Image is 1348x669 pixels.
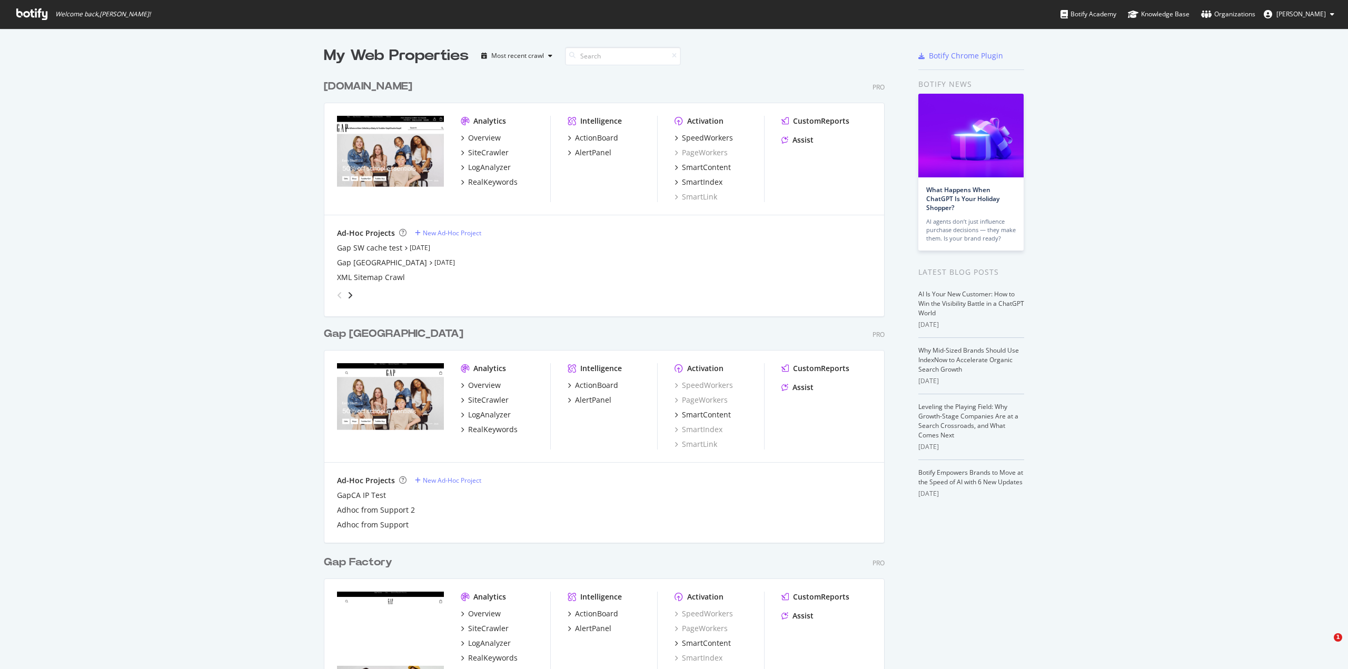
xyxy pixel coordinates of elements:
[337,272,405,283] a: XML Sitemap Crawl
[337,243,402,253] a: Gap SW cache test
[675,424,722,435] a: SmartIndex
[324,555,392,570] div: Gap Factory
[687,116,723,126] div: Activation
[918,489,1024,498] div: [DATE]
[580,592,622,602] div: Intelligence
[337,520,409,530] a: Adhoc from Support
[324,79,417,94] a: [DOMAIN_NAME]
[918,266,1024,278] div: Latest Blog Posts
[918,94,1024,177] img: What Happens When ChatGPT Is Your Holiday Shopper?
[575,623,611,634] div: AlertPanel
[324,555,397,570] a: Gap Factory
[468,653,518,663] div: RealKeywords
[473,592,506,602] div: Analytics
[468,133,501,143] div: Overview
[1060,9,1116,19] div: Botify Academy
[461,608,501,619] a: Overview
[468,380,501,391] div: Overview
[675,410,731,420] a: SmartContent
[473,363,506,374] div: Analytics
[461,147,509,158] a: SiteCrawler
[675,623,728,634] a: PageWorkers
[324,45,469,66] div: My Web Properties
[468,147,509,158] div: SiteCrawler
[918,402,1018,440] a: Leveling the Playing Field: Why Growth-Stage Companies Are at a Search Crossroads, and What Comes...
[918,51,1003,61] a: Botify Chrome Plugin
[675,439,717,450] a: SmartLink
[461,638,511,648] a: LogAnalyzer
[792,135,814,145] div: Assist
[918,442,1024,452] div: [DATE]
[793,116,849,126] div: CustomReports
[682,410,731,420] div: SmartContent
[1128,9,1190,19] div: Knowledge Base
[337,505,415,515] a: Adhoc from Support 2
[873,83,885,92] div: Pro
[568,623,611,634] a: AlertPanel
[461,653,518,663] a: RealKeywords
[473,116,506,126] div: Analytics
[781,135,814,145] a: Assist
[568,380,618,391] a: ActionBoard
[926,185,999,212] a: What Happens When ChatGPT Is Your Holiday Shopper?
[415,476,481,485] a: New Ad-Hoc Project
[781,382,814,393] a: Assist
[781,611,814,621] a: Assist
[434,258,455,267] a: [DATE]
[675,653,722,663] a: SmartIndex
[337,257,427,268] a: Gap [GEOGRAPHIC_DATA]
[682,177,722,187] div: SmartIndex
[682,133,733,143] div: SpeedWorkers
[675,192,717,202] a: SmartLink
[337,228,395,238] div: Ad-Hoc Projects
[324,326,463,342] div: Gap [GEOGRAPHIC_DATA]
[675,395,728,405] div: PageWorkers
[468,608,501,619] div: Overview
[682,162,731,173] div: SmartContent
[918,320,1024,329] div: [DATE]
[675,162,731,173] a: SmartContent
[918,468,1023,486] a: Botify Empowers Brands to Move at the Speed of AI with 6 New Updates
[926,217,1016,243] div: AI agents don’t just influence purchase decisions — they make them. Is your brand ready?
[792,382,814,393] div: Assist
[1201,9,1255,19] div: Organizations
[675,147,728,158] a: PageWorkers
[337,116,444,201] img: Gap.com
[468,177,518,187] div: RealKeywords
[781,592,849,602] a: CustomReports
[918,289,1024,317] a: AI Is Your New Customer: How to Win the Visibility Battle in a ChatGPT World
[580,363,622,374] div: Intelligence
[687,592,723,602] div: Activation
[461,380,501,391] a: Overview
[461,410,511,420] a: LogAnalyzer
[918,78,1024,90] div: Botify news
[324,79,412,94] div: [DOMAIN_NAME]
[468,638,511,648] div: LogAnalyzer
[468,623,509,634] div: SiteCrawler
[461,623,509,634] a: SiteCrawler
[918,376,1024,386] div: [DATE]
[468,395,509,405] div: SiteCrawler
[575,380,618,391] div: ActionBoard
[461,162,511,173] a: LogAnalyzer
[468,424,518,435] div: RealKeywords
[781,363,849,374] a: CustomReports
[675,608,733,619] div: SpeedWorkers
[793,592,849,602] div: CustomReports
[568,395,611,405] a: AlertPanel
[468,162,511,173] div: LogAnalyzer
[929,51,1003,61] div: Botify Chrome Plugin
[461,133,501,143] a: Overview
[461,395,509,405] a: SiteCrawler
[682,638,731,648] div: SmartContent
[568,133,618,143] a: ActionBoard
